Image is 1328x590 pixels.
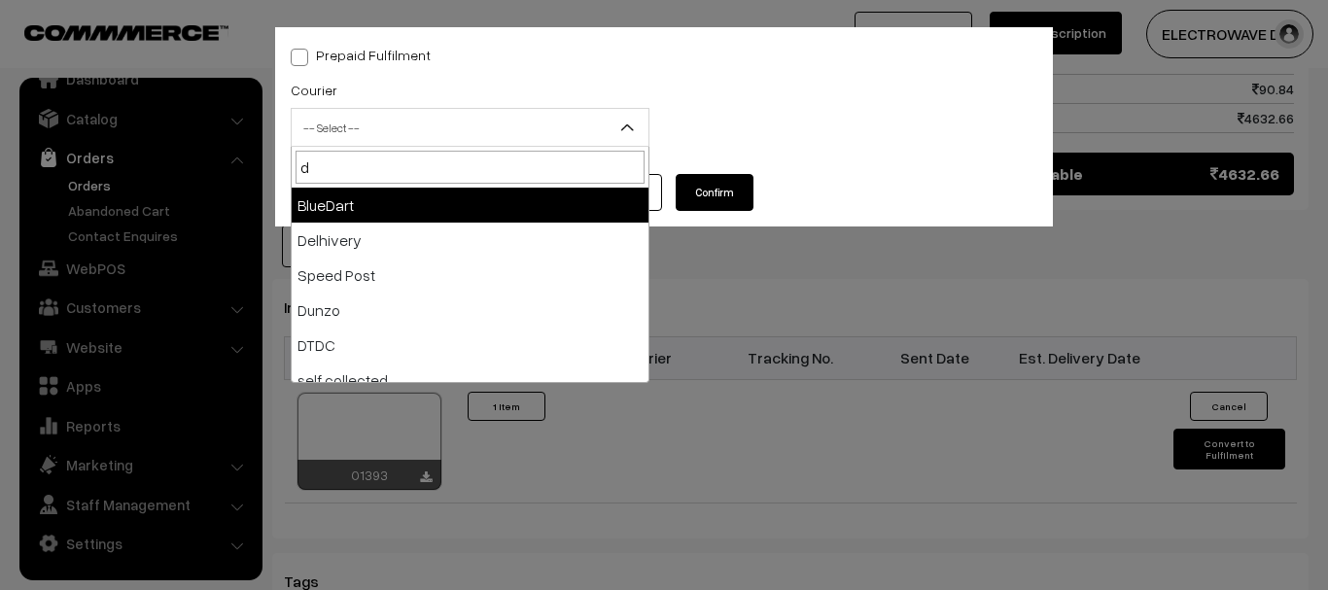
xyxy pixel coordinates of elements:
li: Speed Post [292,258,648,293]
span: -- Select -- [291,108,649,147]
span: -- Select -- [292,111,648,145]
label: Prepaid Fulfilment [291,45,431,65]
li: Delhivery [292,223,648,258]
li: Dunzo [292,293,648,328]
li: BlueDart [292,188,648,223]
label: Courier [291,80,337,100]
button: Confirm [676,174,753,211]
li: DTDC [292,328,648,363]
li: self collected [292,363,648,398]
